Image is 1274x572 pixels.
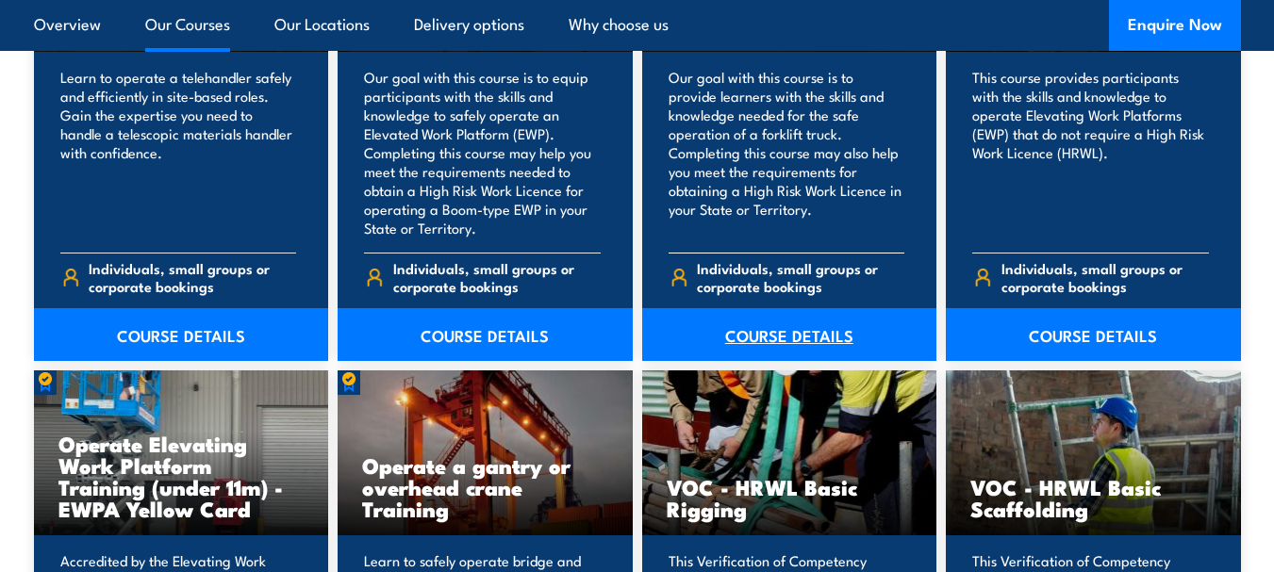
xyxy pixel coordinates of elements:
[667,476,913,519] h3: VOC - HRWL Basic Rigging
[393,259,601,295] span: Individuals, small groups or corporate bookings
[364,68,601,237] p: Our goal with this course is to equip participants with the skills and knowledge to safely operat...
[946,308,1241,361] a: COURSE DETAILS
[1001,259,1209,295] span: Individuals, small groups or corporate bookings
[669,68,905,237] p: Our goal with this course is to provide learners with the skills and knowledge needed for the saf...
[642,308,937,361] a: COURSE DETAILS
[34,308,329,361] a: COURSE DETAILS
[697,259,904,295] span: Individuals, small groups or corporate bookings
[970,476,1216,519] h3: VOC - HRWL Basic Scaffolding
[972,68,1209,237] p: This course provides participants with the skills and knowledge to operate Elevating Work Platfor...
[362,454,608,519] h3: Operate a gantry or overhead crane Training
[338,308,633,361] a: COURSE DETAILS
[60,68,297,237] p: Learn to operate a telehandler safely and efficiently in site-based roles. Gain the expertise you...
[58,433,305,519] h3: Operate Elevating Work Platform Training (under 11m) - EWPA Yellow Card
[89,259,296,295] span: Individuals, small groups or corporate bookings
